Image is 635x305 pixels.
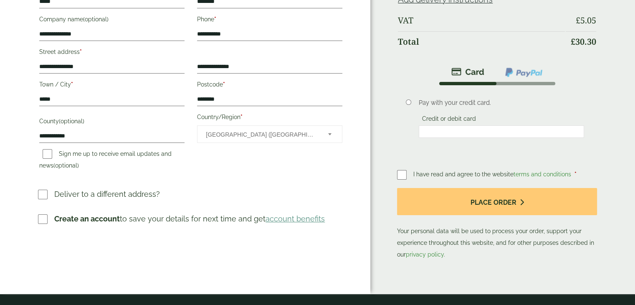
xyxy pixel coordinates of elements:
[59,118,84,125] span: (optional)
[413,171,573,178] span: I have read and agree to the website
[197,111,342,125] label: Country/Region
[504,67,543,78] img: ppcp-gateway.png
[576,15,596,26] bdi: 5.05
[397,188,597,215] button: Place order
[419,115,479,125] label: Credit or debit card
[406,251,444,258] a: privacy policy
[54,188,160,200] p: Deliver to a different address?
[39,79,185,93] label: Town / City
[571,36,575,47] span: £
[214,16,216,23] abbr: required
[197,79,342,93] label: Postcode
[576,15,580,26] span: £
[397,188,597,260] p: Your personal data will be used to process your order, support your experience throughout this we...
[223,81,225,88] abbr: required
[71,81,73,88] abbr: required
[419,98,584,107] p: Pay with your credit card.
[39,13,185,28] label: Company name
[54,214,120,223] strong: Create an account
[39,46,185,60] label: Street address
[39,150,172,171] label: Sign me up to receive email updates and news
[197,125,342,143] span: Country/Region
[206,126,317,143] span: United Kingdom (UK)
[571,36,596,47] bdi: 30.30
[83,16,109,23] span: (optional)
[43,149,52,159] input: Sign me up to receive email updates and news(optional)
[54,213,325,224] p: to save your details for next time and get
[398,10,565,30] th: VAT
[240,114,243,120] abbr: required
[574,171,577,178] abbr: required
[53,162,79,169] span: (optional)
[514,171,571,178] a: terms and conditions
[398,31,565,52] th: Total
[421,128,582,135] iframe: Secure card payment input frame
[80,48,82,55] abbr: required
[451,67,484,77] img: stripe.png
[266,214,325,223] a: account benefits
[197,13,342,28] label: Phone
[39,115,185,130] label: County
